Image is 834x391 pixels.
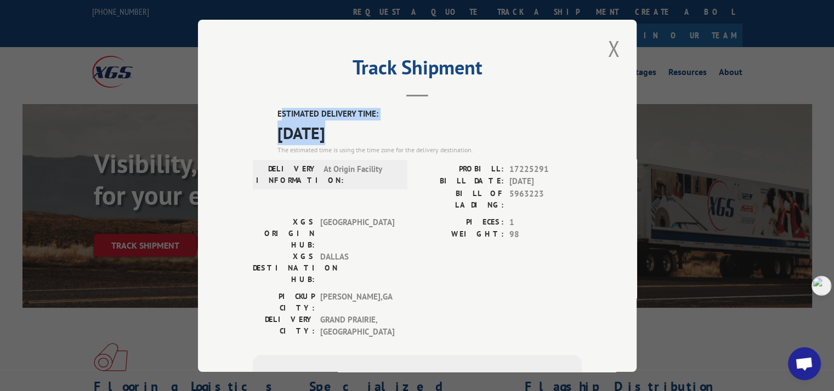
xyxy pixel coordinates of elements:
div: Subscribe to alerts [266,367,569,383]
label: DELIVERY INFORMATION: [256,163,318,186]
label: PICKUP CITY: [253,290,315,313]
span: GRAND PRAIRIE , [GEOGRAPHIC_DATA] [320,313,394,338]
button: Close modal [604,33,623,64]
label: XGS ORIGIN HUB: [253,216,315,250]
span: 1 [509,216,582,228]
span: 17225291 [509,163,582,175]
a: Open chat [788,347,821,380]
label: BILL OF LADING: [417,187,504,210]
label: ESTIMATED DELIVERY TIME: [277,108,582,120]
span: At Origin Facility [324,163,398,186]
h2: Track Shipment [253,60,582,81]
span: [DATE] [277,120,582,145]
span: [PERSON_NAME] , GA [320,290,394,313]
label: PROBILL: [417,163,504,175]
label: WEIGHT: [417,228,504,241]
span: 98 [509,228,582,241]
div: The estimated time is using the time zone for the delivery destination. [277,145,582,154]
span: DALLAS [320,250,394,285]
span: [DATE] [509,175,582,188]
span: [GEOGRAPHIC_DATA] [320,216,394,250]
label: BILL DATE: [417,175,504,188]
label: XGS DESTINATION HUB: [253,250,315,285]
span: 5963223 [509,187,582,210]
label: PIECES: [417,216,504,228]
label: DELIVERY CITY: [253,313,315,338]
